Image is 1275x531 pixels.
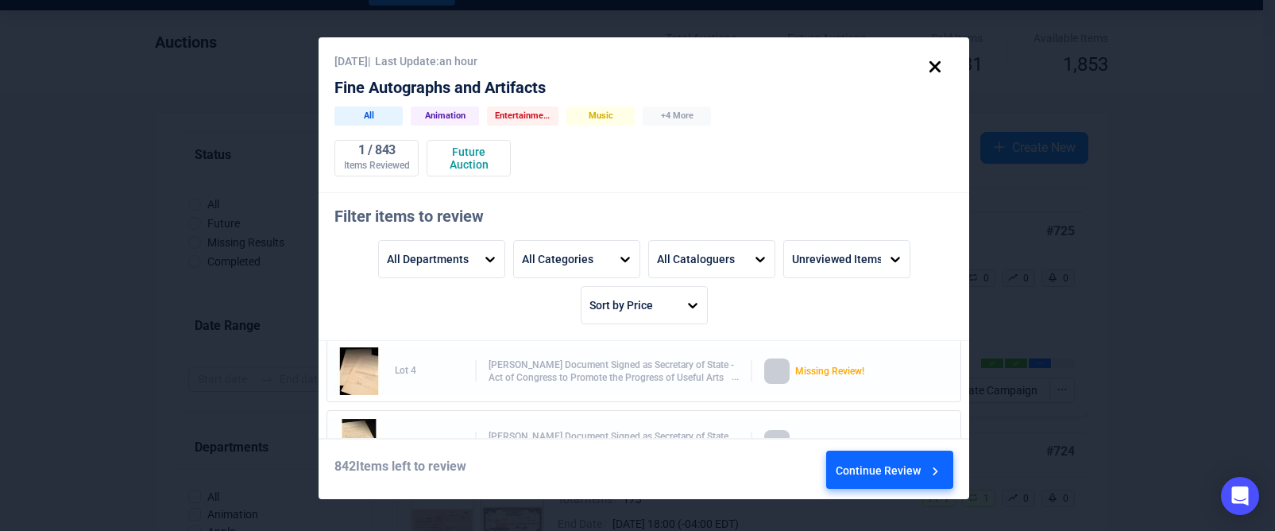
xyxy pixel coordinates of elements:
div: Items Reviewed [335,160,418,172]
div: Missing Review! [795,359,918,384]
div: Open Intercom Messenger [1221,477,1259,515]
div: Lot 5 [395,430,463,455]
div: All Departments [387,246,469,273]
img: 5_1.jpg [335,419,383,467]
div: Continue Review [836,452,943,494]
div: Missing Review! [795,430,918,455]
div: Animation [411,107,479,126]
div: [PERSON_NAME] Document Signed as Secretary of State - Act of Congress to Promote the Progress of ... [489,359,739,383]
div: Entertainment [487,107,558,126]
div: +4 More [643,107,711,126]
div: All Cataloguers [657,246,735,273]
div: 1 / 843 [335,141,418,160]
div: All [334,107,403,126]
div: Lot 4 [395,359,463,383]
div: 842 Items left to review [334,459,520,479]
div: [DATE] | Last Update: an hour [334,53,953,69]
img: 4_1.jpg [335,347,383,395]
div: Future Auction [434,145,504,171]
div: Fine Autographs and Artifacts [334,79,953,97]
div: Sort by Price [589,292,653,319]
div: Filter items to review [334,208,953,232]
div: All Categories [522,246,593,273]
div: [PERSON_NAME] Document Signed as Secretary of State, Setting a Day for the First Annual Meeting o... [489,430,739,455]
div: Music [566,107,635,126]
div: Unreviewed Items [792,246,883,273]
button: Continue Review [826,451,953,489]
